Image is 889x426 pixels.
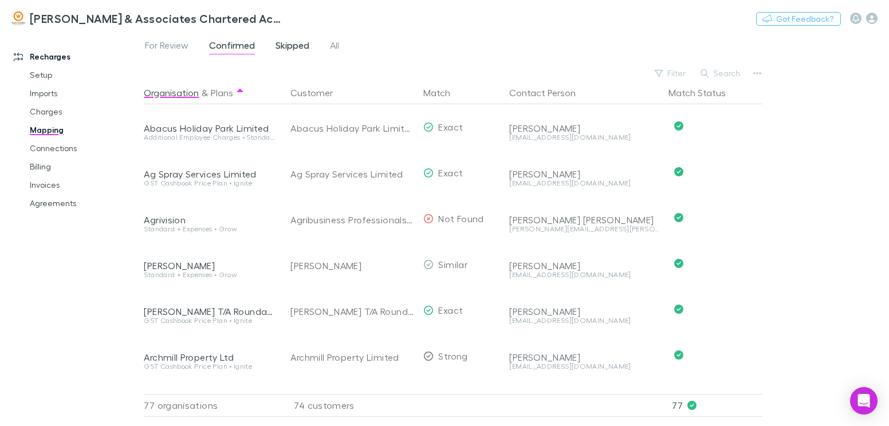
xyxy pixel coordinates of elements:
[18,139,150,157] a: Connections
[144,226,277,232] div: Standard + Expenses • Grow
[290,197,414,243] div: Agribusiness Professionals Limited
[18,176,150,194] a: Invoices
[290,380,414,426] div: Aspect Information Solutions Limited
[211,81,233,104] button: Plans
[438,305,463,315] span: Exact
[756,12,841,26] button: Got Feedback?
[11,11,25,25] img: Walsh & Associates Chartered Accountants's Logo
[438,167,463,178] span: Exact
[509,317,659,324] div: [EMAIL_ADDRESS][DOMAIN_NAME]
[145,40,188,54] span: For Review
[509,306,659,317] div: [PERSON_NAME]
[509,226,659,232] div: [PERSON_NAME][EMAIL_ADDRESS][PERSON_NAME][DOMAIN_NAME]
[509,81,589,104] button: Contact Person
[144,317,277,324] div: GST Cashbook Price Plan • Ignite
[18,66,150,84] a: Setup
[144,214,277,226] div: Agrivision
[674,121,683,131] svg: Confirmed
[695,66,747,80] button: Search
[18,194,150,212] a: Agreements
[423,81,464,104] button: Match
[30,11,284,25] h3: [PERSON_NAME] & Associates Chartered Accountants
[276,40,309,54] span: Skipped
[509,352,659,363] div: [PERSON_NAME]
[144,168,277,180] div: Ag Spray Services Limited
[438,213,483,224] span: Not Found
[144,363,277,370] div: GST Cashbook Price Plan • Ignite
[290,81,347,104] button: Customer
[144,81,277,104] div: &
[144,134,277,141] div: Additional Employee Charges • Standard + Payroll + Expenses
[509,214,659,226] div: [PERSON_NAME] [PERSON_NAME]
[290,289,414,334] div: [PERSON_NAME] T/A Roundabout Pre-loved Boutique
[144,352,277,363] div: Archmill Property Ltd
[509,134,659,141] div: [EMAIL_ADDRESS][DOMAIN_NAME]
[330,40,339,54] span: All
[438,350,467,361] span: Strong
[290,151,414,197] div: Ag Spray Services Limited
[509,260,659,271] div: [PERSON_NAME]
[144,123,277,134] div: Abacus Holiday Park Limited
[18,121,150,139] a: Mapping
[509,363,659,370] div: [EMAIL_ADDRESS][DOMAIN_NAME]
[509,271,659,278] div: [EMAIL_ADDRESS][DOMAIN_NAME]
[290,243,414,289] div: [PERSON_NAME]
[674,213,683,222] svg: Confirmed
[5,5,291,32] a: [PERSON_NAME] & Associates Chartered Accountants
[290,334,414,380] div: Archmill Property Limited
[144,394,281,417] div: 77 organisations
[438,259,467,270] span: Similar
[509,180,659,187] div: [EMAIL_ADDRESS][DOMAIN_NAME]
[674,167,683,176] svg: Confirmed
[144,260,277,271] div: [PERSON_NAME]
[438,121,463,132] span: Exact
[144,271,277,278] div: Standard + Expenses • Grow
[674,350,683,360] svg: Confirmed
[674,305,683,314] svg: Confirmed
[674,259,683,268] svg: Confirmed
[509,123,659,134] div: [PERSON_NAME]
[509,168,659,180] div: [PERSON_NAME]
[144,306,277,317] div: [PERSON_NAME] T/A Roundabout Pre-loved Boutique
[18,102,150,121] a: Charges
[290,105,414,151] div: Abacus Holiday Park Limited
[850,387,878,415] div: Open Intercom Messenger
[144,81,199,104] button: Organisation
[18,157,150,176] a: Billing
[649,66,693,80] button: Filter
[672,395,762,416] p: 77
[144,180,277,187] div: GST Cashbook Price Plan • Ignite
[281,394,419,417] div: 74 customers
[209,40,255,54] span: Confirmed
[2,48,150,66] a: Recharges
[668,81,739,104] button: Match Status
[18,84,150,102] a: Imports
